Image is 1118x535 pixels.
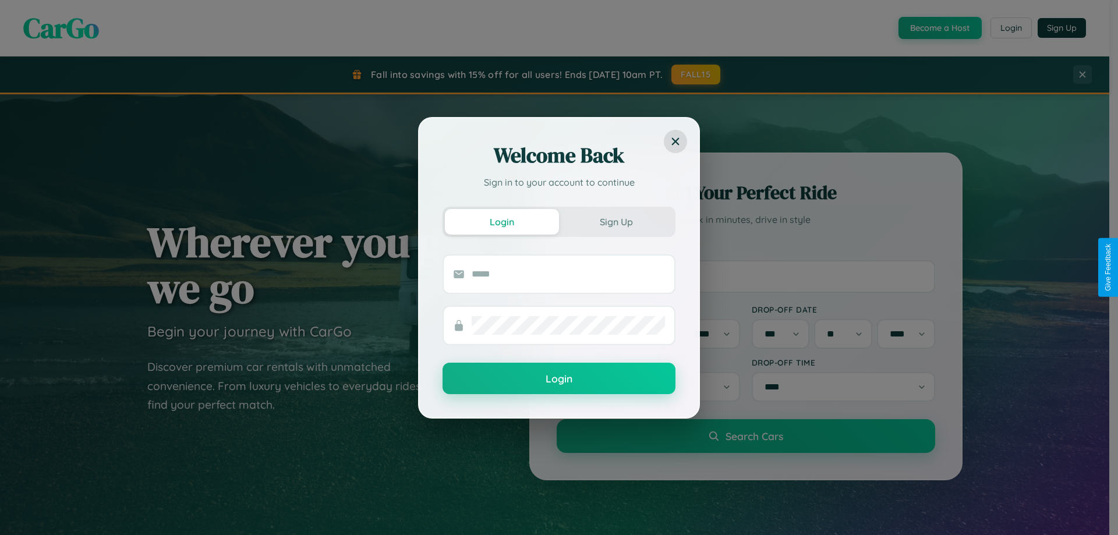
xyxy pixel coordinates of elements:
button: Login [443,363,675,394]
button: Sign Up [559,209,673,235]
p: Sign in to your account to continue [443,175,675,189]
iframe: Intercom live chat [12,495,40,523]
h2: Welcome Back [443,141,675,169]
div: Give Feedback [1104,244,1112,291]
button: Login [445,209,559,235]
